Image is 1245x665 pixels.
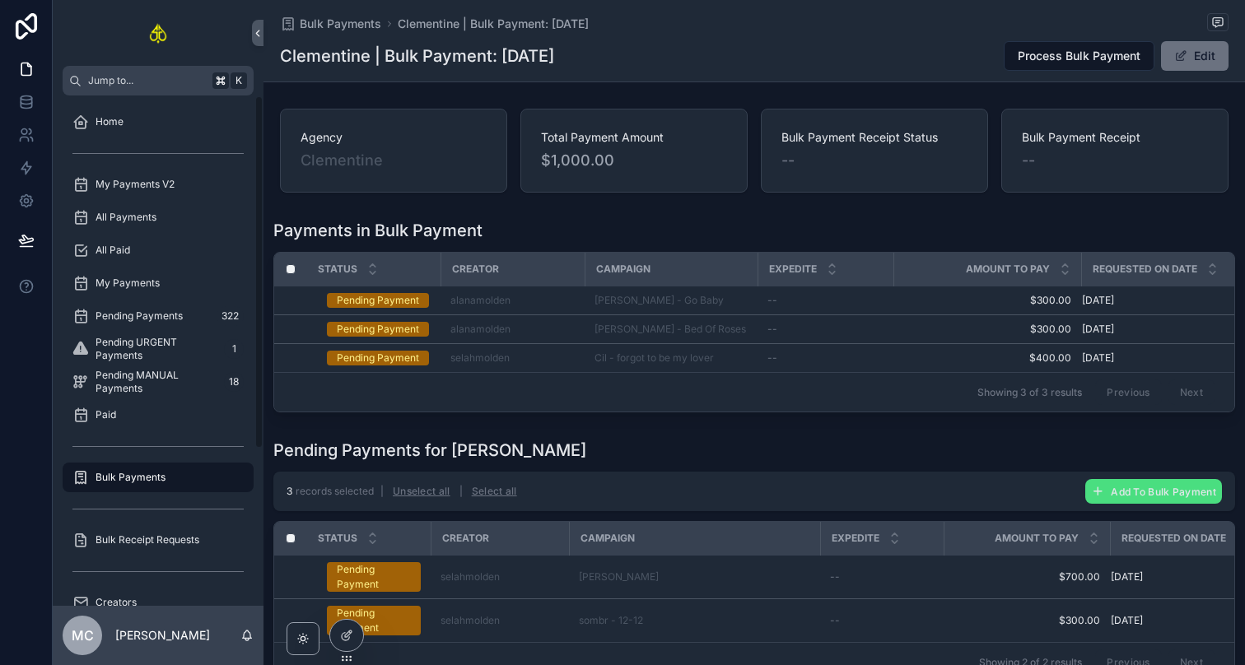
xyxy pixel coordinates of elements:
[273,219,483,242] h1: Payments in Bulk Payment
[767,351,777,365] span: --
[63,202,254,232] a: All Payments
[63,463,254,492] a: Bulk Payments
[96,115,124,128] span: Home
[781,129,968,146] span: Bulk Payment Receipt Status
[903,323,1071,336] a: $300.00
[1121,532,1226,545] span: Requested On Date
[452,263,499,276] span: Creator
[450,351,510,365] span: selahmolden
[995,532,1079,545] span: Amount To Pay
[1111,570,1143,584] span: [DATE]
[579,570,659,584] span: [PERSON_NAME]
[337,351,419,365] div: Pending Payment
[596,263,650,276] span: Campaign
[767,294,777,307] span: --
[1004,41,1154,71] button: Process Bulk Payment
[450,351,575,365] a: selahmolden
[337,562,411,592] div: Pending Payment
[1022,149,1035,172] span: --
[595,294,724,307] a: [PERSON_NAME] - Go Baby
[541,149,727,172] span: $1,000.00
[1161,41,1229,71] button: Edit
[96,533,199,546] span: Bulk Receipt Requests
[63,525,254,555] a: Bulk Receipt Requests
[96,277,160,290] span: My Payments
[63,66,254,95] button: Jump to...K
[441,570,500,584] a: selahmolden
[830,614,840,627] span: --
[1082,294,1245,307] a: [DATE]
[581,532,635,545] span: Campaign
[300,16,381,32] span: Bulk Payments
[63,268,254,298] a: My Payments
[450,323,575,336] a: alanamolden
[767,351,884,365] a: --
[380,485,384,497] span: |
[830,570,840,584] span: --
[301,149,383,172] span: Clementine
[1082,323,1114,336] span: [DATE]
[595,323,746,336] a: [PERSON_NAME] - Bed Of Roses
[450,294,511,307] a: alanamolden
[781,149,795,172] span: --
[1082,351,1114,365] span: [DATE]
[1082,294,1114,307] span: [DATE]
[1111,614,1143,627] span: [DATE]
[903,351,1071,365] a: $400.00
[595,294,748,307] a: [PERSON_NAME] - Go Baby
[1082,323,1245,336] a: [DATE]
[96,408,116,421] span: Paid
[398,16,589,32] span: Clementine | Bulk Payment: [DATE]
[88,74,206,87] span: Jump to...
[441,570,559,584] a: selahmolden
[441,614,500,627] a: selahmolden
[96,309,183,323] span: Pending Payments
[63,107,254,137] a: Home
[115,627,210,644] p: [PERSON_NAME]
[595,351,714,365] span: Cil - forgot to be my lover
[280,44,554,67] h1: Clementine | Bulk Payment: [DATE]
[232,74,245,87] span: K
[459,485,463,497] span: |
[96,336,217,362] span: Pending URGENT Payments
[63,367,254,397] a: Pending MANUAL Payments18
[96,178,175,191] span: My Payments V2
[1018,48,1140,64] span: Process Bulk Payment
[224,339,244,359] div: 1
[327,322,431,337] a: Pending Payment
[96,369,217,395] span: Pending MANUAL Payments
[96,244,130,257] span: All Paid
[832,532,879,545] span: Expedite
[830,614,934,627] a: --
[72,625,94,645] span: MC
[327,606,421,635] a: Pending Payment
[96,211,156,224] span: All Payments
[337,606,411,635] div: Pending Payment
[977,386,1082,399] span: Showing 3 of 3 results
[579,614,643,627] span: sombr - 12-12
[767,323,884,336] a: --
[767,323,777,336] span: --
[450,323,511,336] a: alanamolden
[595,323,748,336] a: [PERSON_NAME] - Bed Of Roses
[318,532,357,545] span: Status
[954,614,1100,627] a: $300.00
[1022,129,1208,146] span: Bulk Payment Receipt
[337,293,419,308] div: Pending Payment
[318,263,357,276] span: Status
[217,306,244,326] div: 322
[96,596,137,609] span: Creators
[387,478,456,505] button: Unselect all
[63,334,254,364] a: Pending URGENT Payments1
[327,562,421,592] a: Pending Payment
[273,439,586,462] h1: Pending Payments for [PERSON_NAME]
[1082,351,1245,365] a: [DATE]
